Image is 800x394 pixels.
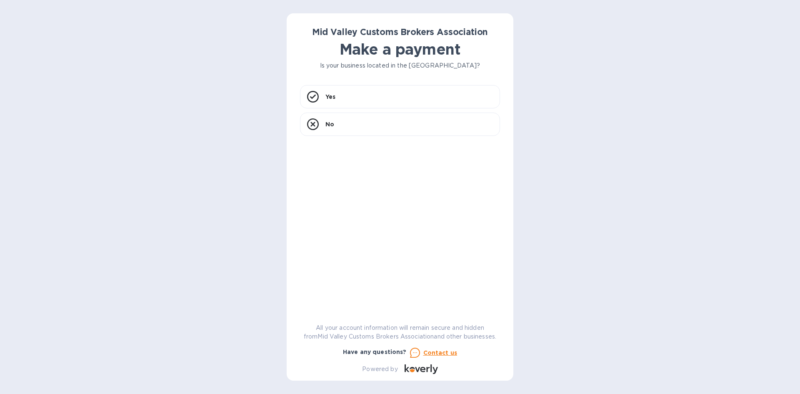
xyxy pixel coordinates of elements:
b: Mid Valley Customs Brokers Association [312,27,488,37]
u: Contact us [423,349,457,356]
p: All your account information will remain secure and hidden from Mid Valley Customs Brokers Associ... [300,324,500,341]
b: Have any questions? [343,349,407,355]
p: Yes [325,93,335,101]
p: No [325,120,334,128]
p: Powered by [362,365,397,374]
p: Is your business located in the [GEOGRAPHIC_DATA]? [300,61,500,70]
h1: Make a payment [300,40,500,58]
